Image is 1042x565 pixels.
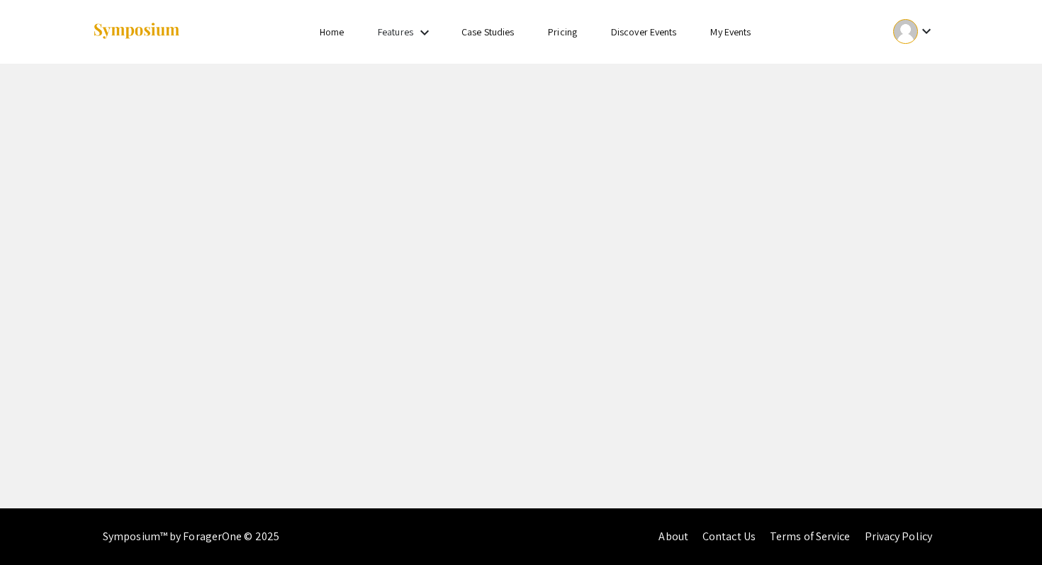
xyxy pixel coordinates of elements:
[416,24,433,41] mat-icon: Expand Features list
[320,25,344,38] a: Home
[770,529,851,544] a: Terms of Service
[103,508,279,565] div: Symposium™ by ForagerOne © 2025
[611,25,677,38] a: Discover Events
[11,501,60,554] iframe: Chat
[461,25,514,38] a: Case Studies
[710,25,751,38] a: My Events
[878,16,950,47] button: Expand account dropdown
[548,25,577,38] a: Pricing
[92,22,181,41] img: Symposium by ForagerOne
[702,529,756,544] a: Contact Us
[659,529,688,544] a: About
[378,25,413,38] a: Features
[865,529,932,544] a: Privacy Policy
[918,23,935,40] mat-icon: Expand account dropdown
